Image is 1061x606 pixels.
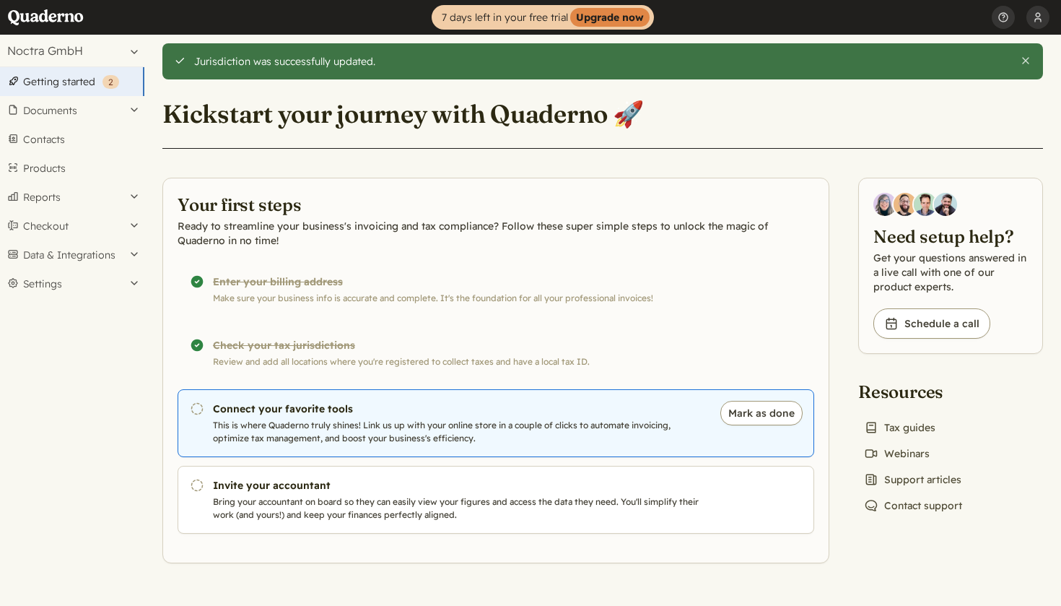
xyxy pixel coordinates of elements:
a: Webinars [858,443,935,464]
h2: Need setup help? [873,225,1028,248]
strong: Upgrade now [570,8,650,27]
h2: Resources [858,380,968,403]
img: Jairo Fumero, Account Executive at Quaderno [894,193,917,216]
img: Ivo Oltmans, Business Developer at Quaderno [914,193,937,216]
a: Schedule a call [873,308,990,339]
button: Close this alert [1020,55,1031,66]
div: Jurisdiction was successfully updated. [194,55,1009,68]
h2: Your first steps [178,193,814,216]
a: Connect your favorite tools This is where Quaderno truly shines! Link us up with your online stor... [178,389,814,457]
span: 2 [108,77,113,87]
p: Get your questions answered in a live call with one of our product experts. [873,251,1028,294]
img: Javier Rubio, DevRel at Quaderno [934,193,957,216]
button: Mark as done [720,401,803,425]
img: Diana Carrasco, Account Executive at Quaderno [873,193,896,216]
a: Contact support [858,495,968,516]
a: 7 days left in your free trialUpgrade now [432,5,654,30]
h1: Kickstart your journey with Quaderno 🚀 [162,98,644,130]
p: Bring your accountant on board so they can easily view your figures and access the data they need... [213,495,705,521]
h3: Invite your accountant [213,478,705,493]
h3: Connect your favorite tools [213,402,705,416]
a: Invite your accountant Bring your accountant on board so they can easily view your figures and ac... [178,466,814,534]
p: Ready to streamline your business's invoicing and tax compliance? Follow these super simple steps... [178,219,814,248]
a: Support articles [858,469,967,490]
p: This is where Quaderno truly shines! Link us up with your online store in a couple of clicks to a... [213,419,705,445]
a: Tax guides [858,417,941,438]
